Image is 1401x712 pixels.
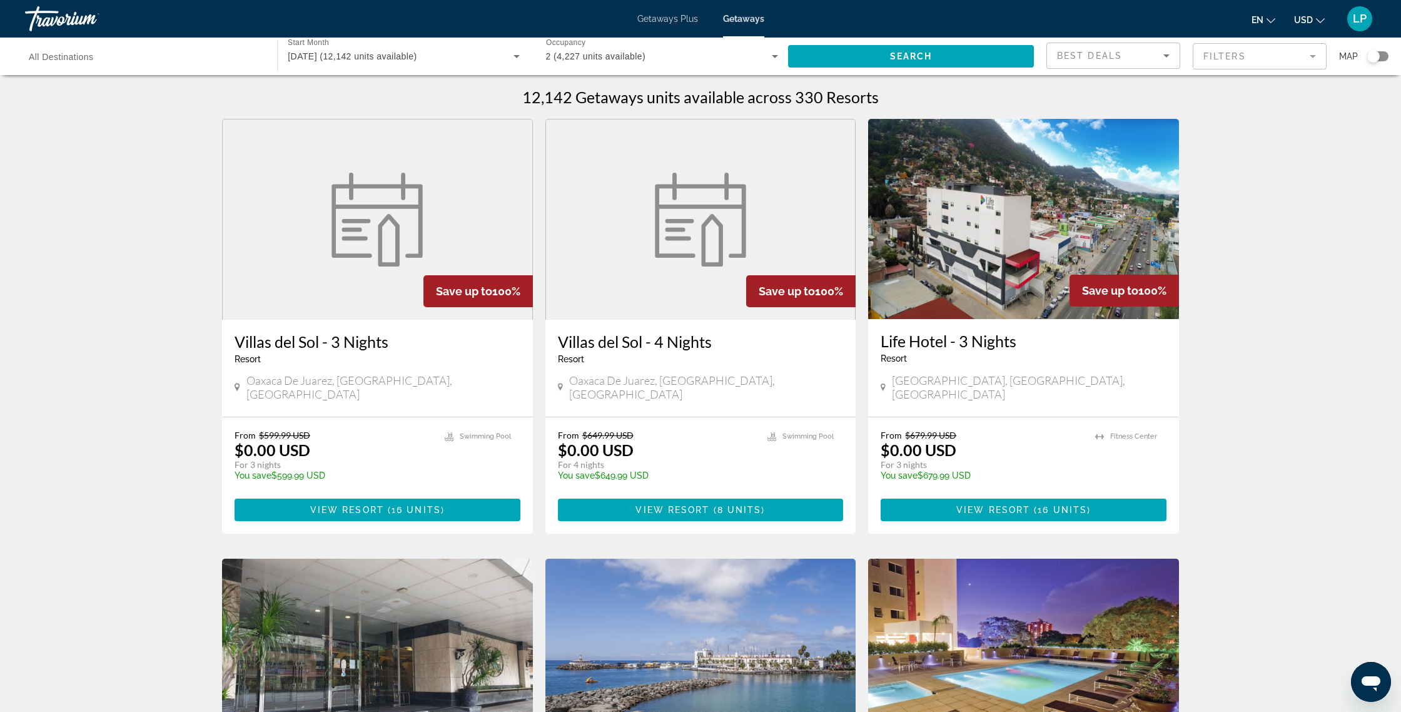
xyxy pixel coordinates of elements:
span: View Resort [956,505,1030,515]
button: View Resort(16 units) [235,499,520,521]
a: Travorium [25,3,150,35]
span: 8 units [717,505,762,515]
span: 16 units [392,505,441,515]
div: 100% [423,275,533,307]
h1: 12,142 Getaways units available across 330 Resorts [522,88,879,106]
span: You save [235,470,271,481]
a: Getaways Plus [637,14,698,24]
button: User Menu [1343,6,1376,32]
span: View Resort [310,505,384,515]
p: For 3 nights [235,459,432,470]
span: $649.99 USD [582,430,634,440]
span: Best Deals [1057,51,1122,61]
span: Save up to [436,285,492,298]
a: Getaways [723,14,764,24]
img: week.svg [647,173,754,267]
img: week.svg [324,173,430,267]
span: Start Month [288,39,329,47]
span: 16 units [1038,505,1087,515]
button: View Resort(8 units) [558,499,844,521]
button: Change currency [1294,11,1325,29]
span: You save [558,470,595,481]
a: Villas del Sol - 3 Nights [235,332,520,351]
mat-select: Sort by [1057,48,1170,63]
span: You save [881,470,918,481]
p: $679.99 USD [881,470,1083,481]
p: $0.00 USD [558,440,634,459]
span: View Resort [635,505,709,515]
span: All Destinations [29,52,94,62]
span: Save up to [759,285,815,298]
span: From [235,430,256,440]
span: 2 (4,227 units available) [546,51,646,61]
button: Change language [1252,11,1275,29]
span: Save up to [1082,284,1138,297]
div: 100% [1070,275,1179,307]
span: Map [1339,48,1358,65]
button: Filter [1193,43,1327,70]
div: 100% [746,275,856,307]
p: $649.99 USD [558,470,756,481]
p: $599.99 USD [235,470,432,481]
span: $599.99 USD [259,430,310,440]
span: $679.99 USD [905,430,956,440]
span: Occupancy [546,39,585,47]
span: Resort [881,353,907,364]
span: ( ) [1030,505,1091,515]
span: Resort [558,354,584,364]
button: View Resort(16 units) [881,499,1166,521]
span: From [558,430,579,440]
p: $0.00 USD [881,440,956,459]
span: USD [1294,15,1313,25]
span: Oaxaca de Juarez, [GEOGRAPHIC_DATA], [GEOGRAPHIC_DATA] [569,374,843,401]
p: $0.00 USD [235,440,310,459]
span: en [1252,15,1263,25]
p: For 4 nights [558,459,756,470]
span: [GEOGRAPHIC_DATA], [GEOGRAPHIC_DATA], [GEOGRAPHIC_DATA] [892,374,1166,401]
a: Life Hotel - 3 Nights [881,332,1166,350]
span: LP [1353,13,1367,25]
span: Search [890,51,933,61]
span: Swimming Pool [460,432,511,440]
span: Fitness Center [1110,432,1157,440]
p: For 3 nights [881,459,1083,470]
span: [DATE] (12,142 units available) [288,51,417,61]
span: Resort [235,354,261,364]
span: From [881,430,902,440]
a: Villas del Sol - 4 Nights [558,332,844,351]
button: Search [788,45,1034,68]
span: ( ) [710,505,766,515]
img: FB76E01X.jpg [868,119,1179,319]
span: ( ) [384,505,445,515]
span: Swimming Pool [782,432,834,440]
iframe: Button to launch messaging window [1351,662,1391,702]
span: Oaxaca de Juarez, [GEOGRAPHIC_DATA], [GEOGRAPHIC_DATA] [246,374,520,401]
